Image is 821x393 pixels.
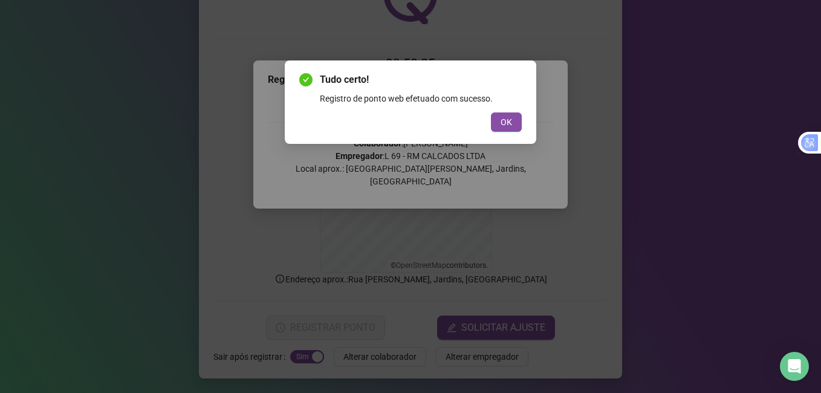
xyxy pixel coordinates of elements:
button: OK [491,112,522,132]
span: check-circle [299,73,313,86]
span: Tudo certo! [320,73,522,87]
div: Open Intercom Messenger [780,352,809,381]
div: Registro de ponto web efetuado com sucesso. [320,92,522,105]
span: OK [501,115,512,129]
